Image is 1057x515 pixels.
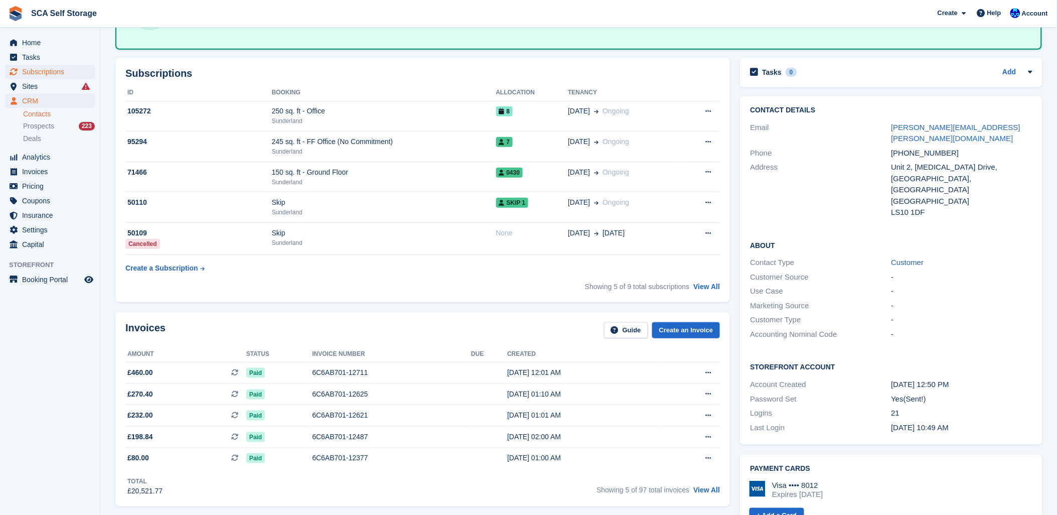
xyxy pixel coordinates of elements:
[891,423,949,432] time: 2024-12-17 10:49:27 UTC
[272,208,496,217] div: Sunderland
[22,150,82,164] span: Analytics
[312,410,471,421] div: 6C6AB701-12621
[507,410,660,421] div: [DATE] 01:01 AM
[891,314,1032,326] div: -
[312,367,471,378] div: 6C6AB701-12711
[750,240,1032,250] h2: About
[127,477,163,486] div: Total
[891,196,1032,207] div: [GEOGRAPHIC_DATA]
[496,198,529,208] span: Skip 1
[772,490,823,499] div: Expires [DATE]
[127,486,163,496] div: £20,521.77
[23,121,54,131] span: Prospects
[125,239,160,249] div: Cancelled
[750,257,891,269] div: Contact Type
[272,178,496,187] div: Sunderland
[496,137,513,147] span: 7
[568,137,590,147] span: [DATE]
[568,197,590,208] span: [DATE]
[891,329,1032,340] div: -
[22,36,82,50] span: Home
[1003,67,1016,78] a: Add
[22,179,82,193] span: Pricing
[272,116,496,125] div: Sunderland
[22,223,82,237] span: Settings
[568,167,590,178] span: [DATE]
[312,389,471,400] div: 6C6AB701-12625
[891,408,1032,419] div: 21
[312,432,471,442] div: 6C6AB701-12487
[750,300,891,312] div: Marketing Source
[125,137,272,147] div: 95294
[5,36,95,50] a: menu
[125,167,272,178] div: 71466
[596,486,689,494] span: Showing 5 of 97 total invoices
[246,453,265,463] span: Paid
[471,346,507,362] th: Due
[891,286,1032,297] div: -
[496,228,568,238] div: None
[22,94,82,108] span: CRM
[750,361,1032,371] h2: Storefront Account
[22,79,82,93] span: Sites
[750,329,891,340] div: Accounting Nominal Code
[507,432,660,442] div: [DATE] 02:00 AM
[125,263,198,274] div: Create a Subscription
[602,168,629,176] span: Ongoing
[272,106,496,116] div: 250 sq. ft - Office
[652,322,720,339] a: Create an Invoice
[750,394,891,405] div: Password Set
[22,65,82,79] span: Subscriptions
[585,283,690,291] span: Showing 5 of 9 total subscriptions
[750,408,891,419] div: Logins
[22,208,82,222] span: Insurance
[568,85,681,101] th: Tenancy
[125,85,272,101] th: ID
[496,168,523,178] span: 0430
[272,197,496,208] div: Skip
[5,273,95,287] a: menu
[602,107,629,115] span: Ongoing
[5,50,95,64] a: menu
[602,228,625,238] span: [DATE]
[891,148,1032,159] div: [PHONE_NUMBER]
[750,379,891,391] div: Account Created
[5,94,95,108] a: menu
[507,367,660,378] div: [DATE] 12:01 AM
[1022,9,1048,19] span: Account
[272,85,496,101] th: Booking
[27,5,101,22] a: SCA Self Storage
[891,207,1032,218] div: LS10 1DF
[938,8,958,18] span: Create
[750,122,891,145] div: Email
[5,165,95,179] a: menu
[246,411,265,421] span: Paid
[602,138,629,146] span: Ongoing
[750,148,891,159] div: Phone
[125,106,272,116] div: 105272
[272,137,496,147] div: 245 sq. ft - FF Office (No Commitment)
[127,389,153,400] span: £270.40
[127,453,149,463] span: £80.00
[568,106,590,116] span: [DATE]
[8,6,23,21] img: stora-icon-8386f47178a22dfd0bd8f6a31ec36ba5ce8667c1dd55bd0f319d3a0aa187defe.svg
[750,286,891,297] div: Use Case
[22,50,82,64] span: Tasks
[772,481,823,490] div: Visa •••• 8012
[749,481,766,497] img: Visa Logo
[891,123,1021,143] a: [PERSON_NAME][EMAIL_ADDRESS][PERSON_NAME][DOMAIN_NAME]
[750,314,891,326] div: Customer Type
[312,453,471,463] div: 6C6AB701-12377
[602,198,629,206] span: Ongoing
[272,238,496,247] div: Sunderland
[891,258,924,267] a: Customer
[750,422,891,434] div: Last Login
[507,389,660,400] div: [DATE] 01:10 AM
[82,82,90,90] i: Smart entry sync failures have occurred
[604,322,648,339] a: Guide
[568,228,590,238] span: [DATE]
[507,453,660,463] div: [DATE] 01:00 AM
[5,194,95,208] a: menu
[5,79,95,93] a: menu
[5,237,95,251] a: menu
